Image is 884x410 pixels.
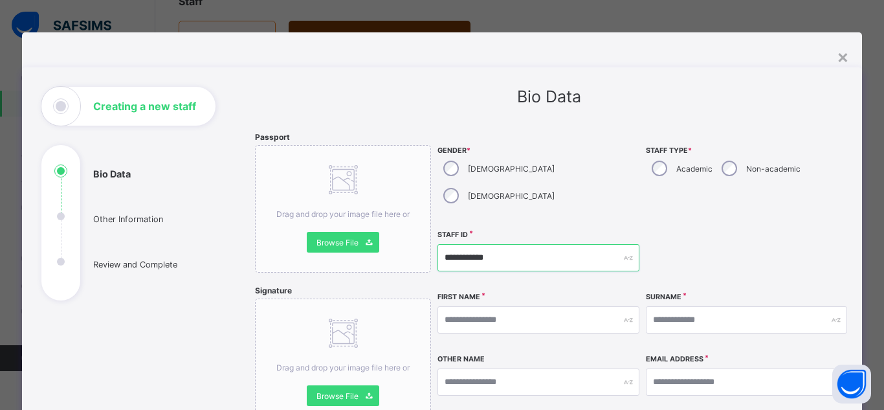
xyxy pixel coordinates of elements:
label: Staff ID [437,231,468,239]
label: First Name [437,293,480,301]
h1: Creating a new staff [93,101,196,111]
label: Non-academic [746,164,801,174]
label: Academic [676,164,713,174]
label: [DEMOGRAPHIC_DATA] [468,164,555,174]
label: Other Name [437,355,485,363]
div: × [837,45,849,67]
button: Open asap [832,365,871,404]
span: Bio Data [517,87,581,106]
span: Staff Type [646,146,847,155]
span: Browse File [316,238,359,247]
span: Signature [255,286,292,295]
span: Passport [255,132,290,142]
span: Browse File [316,391,359,401]
label: Surname [646,293,681,301]
span: Drag and drop your image file here or [276,209,410,219]
label: Email Address [646,355,703,363]
span: Gender [437,146,639,155]
span: Drag and drop your image file here or [276,363,410,372]
div: Drag and drop your image file here orBrowse File [255,145,431,273]
label: [DEMOGRAPHIC_DATA] [468,191,555,201]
